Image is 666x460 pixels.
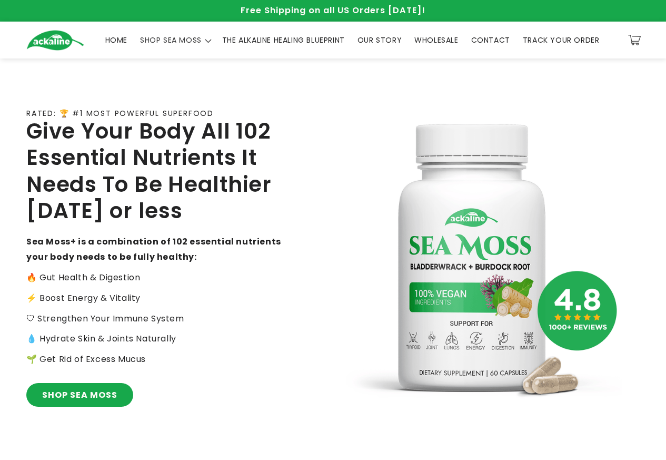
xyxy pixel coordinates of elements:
[105,35,127,45] span: HOME
[516,29,606,51] a: TRACK YOUR ORDER
[523,35,600,45] span: TRACK YOUR ORDER
[216,29,351,51] a: THE ALKALINE HEALING BLUEPRINT
[414,35,458,45] span: WHOLESALE
[471,35,510,45] span: CONTACT
[26,352,296,367] p: 🌱 Get Rid of Excess Mucus
[26,331,296,347] p: 💧 Hydrate Skin & Joints Naturally
[465,29,516,51] a: CONTACT
[99,29,134,51] a: HOME
[134,29,216,51] summary: SHOP SEA MOSS
[26,109,214,118] p: RATED: 🏆 #1 MOST POWERFUL SUPERFOOD
[26,311,296,327] p: 🛡 Strengthen Your Immune System
[222,35,345,45] span: THE ALKALINE HEALING BLUEPRINT
[26,383,133,407] a: SHOP SEA MOSS
[140,35,202,45] span: SHOP SEA MOSS
[351,29,408,51] a: OUR STORY
[26,30,84,51] img: Ackaline
[408,29,464,51] a: WHOLESALE
[26,270,296,286] p: 🔥 Gut Health & Digestion
[357,35,402,45] span: OUR STORY
[241,4,425,16] span: Free Shipping on all US Orders [DATE]!
[26,236,281,263] strong: Sea Moss+ is a combination of 102 essential nutrients your body needs to be fully healthy:
[26,118,296,224] h2: Give Your Body All 102 Essential Nutrients It Needs To Be Healthier [DATE] or less
[26,291,296,306] p: ⚡️ Boost Energy & Vitality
